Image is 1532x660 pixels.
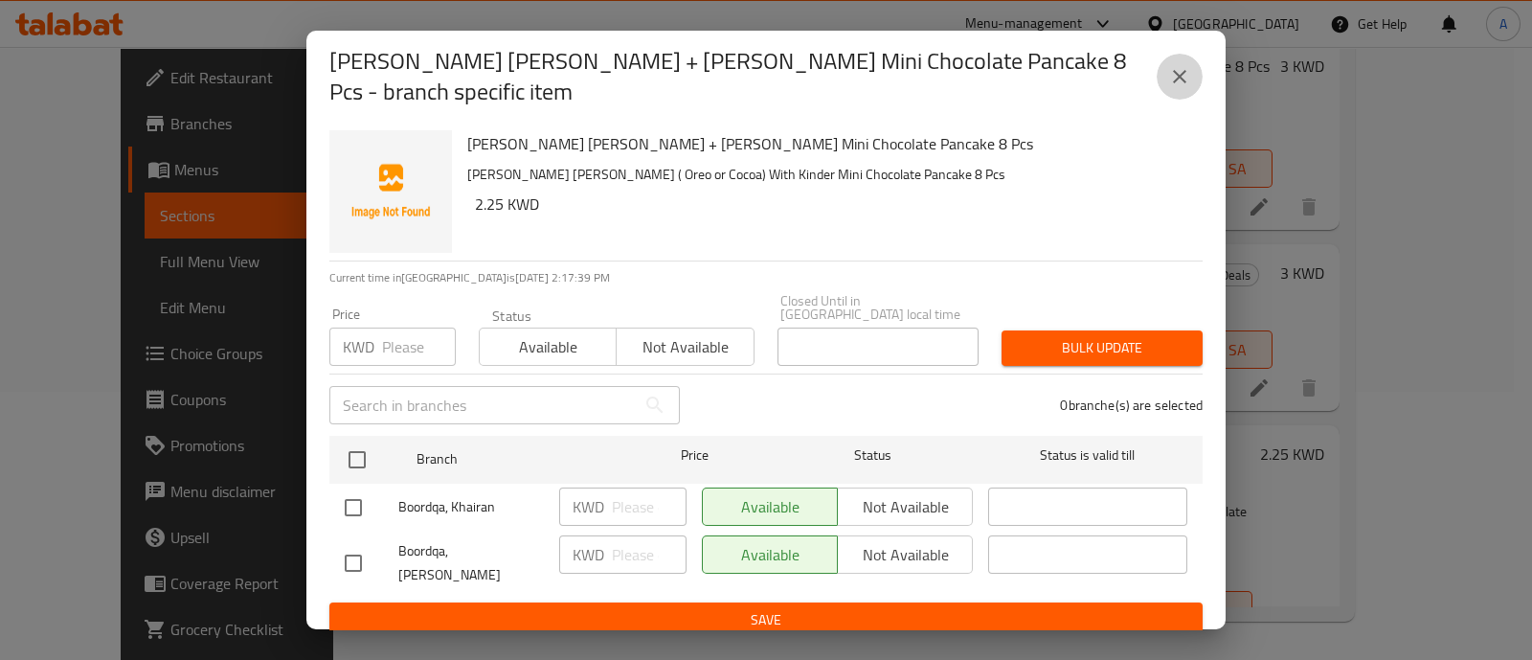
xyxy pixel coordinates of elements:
p: KWD [343,335,374,358]
input: Search in branches [329,386,636,424]
span: Not available [624,333,746,361]
h6: [PERSON_NAME] [PERSON_NAME] + [PERSON_NAME] Mini Chocolate Pancake 8 Pcs [467,130,1187,157]
span: Price [631,444,758,467]
span: Available [487,333,609,361]
input: Please enter price [612,535,687,574]
span: Status is valid till [988,444,1187,467]
button: Bulk update [1002,330,1203,366]
p: [PERSON_NAME] [PERSON_NAME] ( Oreo or Cocoa) With Kinder Mini Chocolate Pancake 8 Pcs [467,163,1187,187]
span: Boordqa, Khairan [398,495,544,519]
p: KWD [573,495,604,518]
input: Please enter price [612,488,687,526]
span: Boordqa, [PERSON_NAME] [398,539,544,587]
p: Current time in [GEOGRAPHIC_DATA] is [DATE] 2:17:39 PM [329,269,1203,286]
button: Available [479,328,617,366]
input: Please enter price [382,328,456,366]
span: Save [345,608,1187,632]
p: KWD [573,543,604,566]
h2: [PERSON_NAME] [PERSON_NAME] + [PERSON_NAME] Mini Chocolate Pancake 8 Pcs - branch specific item [329,46,1157,107]
button: Save [329,603,1203,638]
span: Bulk update [1017,336,1187,360]
span: Status [774,444,973,467]
span: Branch [417,447,616,471]
p: 0 branche(s) are selected [1060,396,1203,415]
h6: 2.25 KWD [475,191,1187,217]
button: Not available [616,328,754,366]
img: Baskin Robbins + Kinder Mini Chocolate Pancake 8 Pcs [329,130,452,253]
button: close [1157,54,1203,100]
